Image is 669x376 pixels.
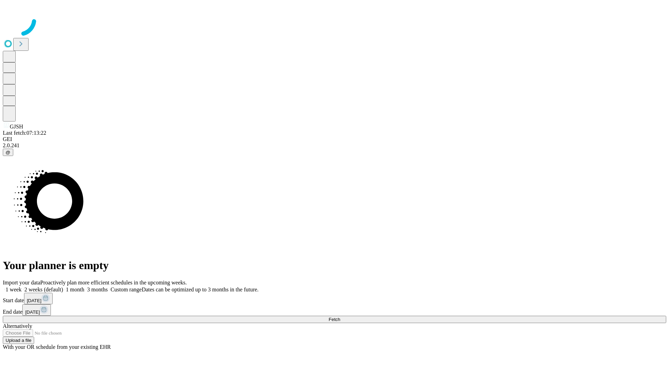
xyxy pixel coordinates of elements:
[329,317,340,322] span: Fetch
[6,287,22,292] span: 1 week
[24,293,53,304] button: [DATE]
[24,287,63,292] span: 2 weeks (default)
[3,316,666,323] button: Fetch
[25,310,40,315] span: [DATE]
[3,293,666,304] div: Start date
[110,287,141,292] span: Custom range
[142,287,259,292] span: Dates can be optimized up to 3 months in the future.
[40,280,187,285] span: Proactively plan more efficient schedules in the upcoming weeks.
[22,304,51,316] button: [DATE]
[6,150,10,155] span: @
[3,142,666,149] div: 2.0.241
[3,337,34,344] button: Upload a file
[3,130,46,136] span: Last fetch: 07:13:22
[27,298,41,303] span: [DATE]
[10,124,23,130] span: GJSH
[3,323,32,329] span: Alternatively
[3,344,111,350] span: With your OR schedule from your existing EHR
[87,287,108,292] span: 3 months
[3,304,666,316] div: End date
[3,280,40,285] span: Import your data
[3,136,666,142] div: GEI
[3,259,666,272] h1: Your planner is empty
[66,287,84,292] span: 1 month
[3,149,13,156] button: @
